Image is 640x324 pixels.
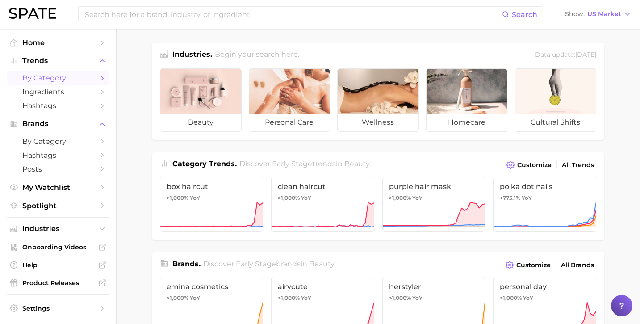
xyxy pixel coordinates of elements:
[22,101,94,110] span: Hashtags
[515,114,596,131] span: cultural shifts
[7,240,109,254] a: Onboarding Videos
[7,135,109,148] a: by Category
[7,199,109,213] a: Spotlight
[167,194,188,201] span: >1,000%
[7,276,109,290] a: Product Releases
[22,165,94,173] span: Posts
[500,182,590,191] span: polka dot nails
[7,162,109,176] a: Posts
[22,202,94,210] span: Spotlight
[203,260,335,268] span: Discover Early Stage brands in .
[389,295,411,301] span: >1,000%
[271,177,374,232] a: clean haircut>1,000% YoY
[278,295,300,301] span: >1,000%
[338,114,418,131] span: wellness
[301,194,311,202] span: YoY
[190,194,200,202] span: YoY
[22,74,94,82] span: by Category
[562,161,594,169] span: All Trends
[190,295,200,302] span: YoY
[427,114,507,131] span: homecare
[426,68,508,132] a: homecare
[7,117,109,130] button: Brands
[382,177,485,232] a: purple hair mask>1,000% YoY
[412,194,422,202] span: YoY
[389,182,479,191] span: purple hair mask
[22,137,94,146] span: by Category
[84,7,502,22] input: Search here for a brand, industry, or ingredient
[278,282,368,291] span: airycute
[22,225,94,233] span: Industries
[337,68,419,132] a: wellness
[516,261,551,269] span: Customize
[9,8,56,19] img: SPATE
[504,159,554,171] button: Customize
[500,194,520,201] span: +775.1%
[22,88,94,96] span: Ingredients
[22,183,94,192] span: My Watchlist
[215,49,299,61] h2: Begin your search here.
[7,302,109,315] a: Settings
[535,49,596,61] div: Data update: [DATE]
[517,161,552,169] span: Customize
[278,194,300,201] span: >1,000%
[172,260,201,268] span: Brands .
[160,177,263,232] a: box haircut>1,000% YoY
[7,99,109,113] a: Hashtags
[560,159,596,171] a: All Trends
[7,258,109,272] a: Help
[7,85,109,99] a: Ingredients
[22,151,94,160] span: Hashtags
[22,261,94,269] span: Help
[523,295,533,302] span: YoY
[563,8,633,20] button: ShowUS Market
[249,68,330,132] a: personal care
[249,114,330,131] span: personal care
[22,304,94,312] span: Settings
[167,282,256,291] span: emina cosmetics
[309,260,334,268] span: beauty
[7,71,109,85] a: by Category
[167,182,256,191] span: box haircut
[565,12,585,17] span: Show
[500,282,590,291] span: personal day
[7,54,109,67] button: Trends
[503,259,553,271] button: Customize
[239,160,371,168] span: Discover Early Stage trends in .
[160,114,241,131] span: beauty
[7,181,109,194] a: My Watchlist
[389,194,411,201] span: >1,000%
[587,12,621,17] span: US Market
[7,36,109,50] a: Home
[7,222,109,236] button: Industries
[344,160,369,168] span: beauty
[559,259,596,271] a: All Brands
[278,182,368,191] span: clean haircut
[167,295,188,301] span: >1,000%
[301,295,311,302] span: YoY
[172,49,212,61] h1: Industries.
[22,120,94,128] span: Brands
[512,10,537,19] span: Search
[7,148,109,162] a: Hashtags
[561,261,594,269] span: All Brands
[160,68,242,132] a: beauty
[389,282,479,291] span: herstyler
[22,38,94,47] span: Home
[522,194,532,202] span: YoY
[412,295,422,302] span: YoY
[493,177,596,232] a: polka dot nails+775.1% YoY
[22,279,94,287] span: Product Releases
[515,68,596,132] a: cultural shifts
[500,295,522,301] span: >1,000%
[22,57,94,65] span: Trends
[172,160,237,168] span: Category Trends .
[22,243,94,251] span: Onboarding Videos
